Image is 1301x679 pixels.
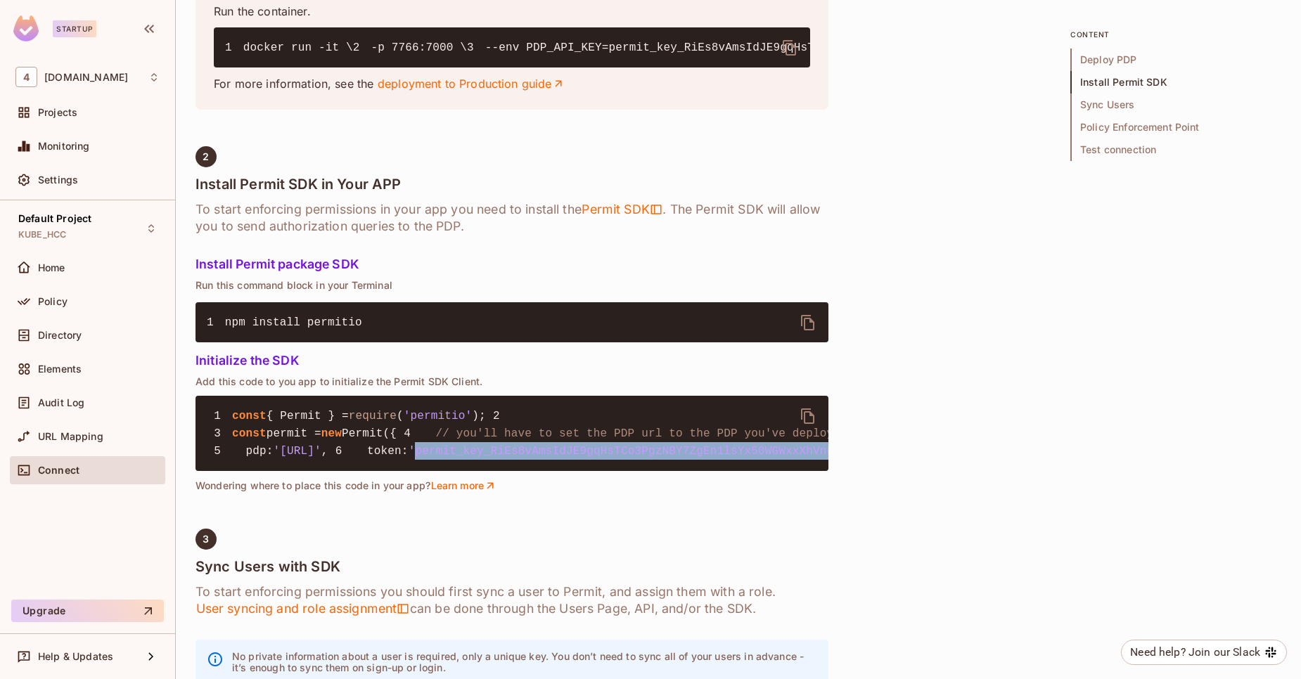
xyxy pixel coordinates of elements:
[38,465,79,476] span: Connect
[196,600,410,617] span: User syncing and role assignment
[38,141,90,152] span: Monitoring
[1070,116,1281,138] span: Policy Enforcement Point
[53,20,96,37] div: Startup
[243,41,353,54] span: docker run -it \
[1070,29,1281,40] p: content
[207,425,232,442] span: 3
[267,427,321,440] span: permit =
[267,445,274,458] span: :
[367,445,402,458] span: token
[1070,71,1281,93] span: Install Permit SDK
[246,445,267,458] span: pdp
[232,427,267,440] span: const
[773,31,807,65] button: delete
[472,410,486,422] span: );
[196,354,828,368] h5: Initialize the SDK
[38,431,103,442] span: URL Mapping
[486,408,511,425] span: 2
[225,316,362,329] span: npm install permitio
[18,213,91,224] span: Default Project
[232,410,267,422] span: const
[203,533,209,545] span: 3
[791,399,825,433] button: delete
[38,296,68,307] span: Policy
[232,651,817,673] p: No private information about a user is required, only a unique key. You don’t need to sync all of...
[1070,48,1281,71] span: Deploy PDP
[13,15,39,41] img: SReyMgAAAABJRU5ErkJggg==
[267,410,349,422] span: { Permit } =
[196,583,828,617] h6: To start enforcing permissions you should first sync a user to Permit, and assign them with a rol...
[321,445,328,458] span: ,
[342,427,397,440] span: Permit({
[353,39,371,56] span: 2
[196,280,828,291] p: Run this command block in your Terminal
[38,397,84,408] span: Audit Log
[436,427,992,440] span: // you'll have to set the PDP url to the PDP you've deployed in the previous step
[38,262,65,273] span: Home
[196,201,828,235] h6: To start enforcing permissions in your app you need to install the . The Permit SDK will allow yo...
[791,306,825,339] button: delete
[207,410,1140,458] code: });
[18,229,66,240] span: KUBE_HCC
[430,479,497,492] a: Learn more
[214,76,810,91] p: For more information, see the
[38,174,78,186] span: Settings
[207,314,225,331] span: 1
[1070,93,1281,116] span: Sync Users
[582,201,663,218] span: Permit SDK
[196,257,828,271] h5: Install Permit package SDK
[397,410,404,422] span: (
[196,376,828,387] p: Add this code to you app to initialize the Permit SDK Client.
[1070,138,1281,161] span: Test connection
[321,427,342,440] span: new
[15,67,37,87] span: 4
[404,410,473,422] span: 'permitio'
[38,107,77,118] span: Projects
[467,39,485,56] span: 3
[378,76,565,91] a: deployment to Production guide
[44,72,128,83] span: Workspace: 46labs.com
[402,445,409,458] span: :
[203,151,209,162] span: 2
[207,443,232,460] span: 5
[207,408,232,425] span: 1
[1130,644,1260,661] div: Need help? Join our Slack
[196,558,828,575] h4: Sync Users with SDK
[38,651,113,662] span: Help & Updates
[274,445,321,458] span: '[URL]'
[38,363,82,375] span: Elements
[409,445,1087,458] span: 'permit_key_RiEs8vAmsIdJE9gqHsTCo3PgzNBY7ZgEn1lsYx50WGWxxXhVncbRGhdsYMoq2ETU9Va60wwJvlNIDDZtUMR2XO'
[397,425,422,442] span: 4
[196,479,828,492] p: Wondering where to place this code in your app?
[328,443,354,460] span: 6
[214,4,810,19] p: Run the container.
[349,410,397,422] span: require
[225,39,243,56] span: 1
[11,600,164,622] button: Upgrade
[196,176,828,193] h4: Install Permit SDK in Your APP
[38,330,82,341] span: Directory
